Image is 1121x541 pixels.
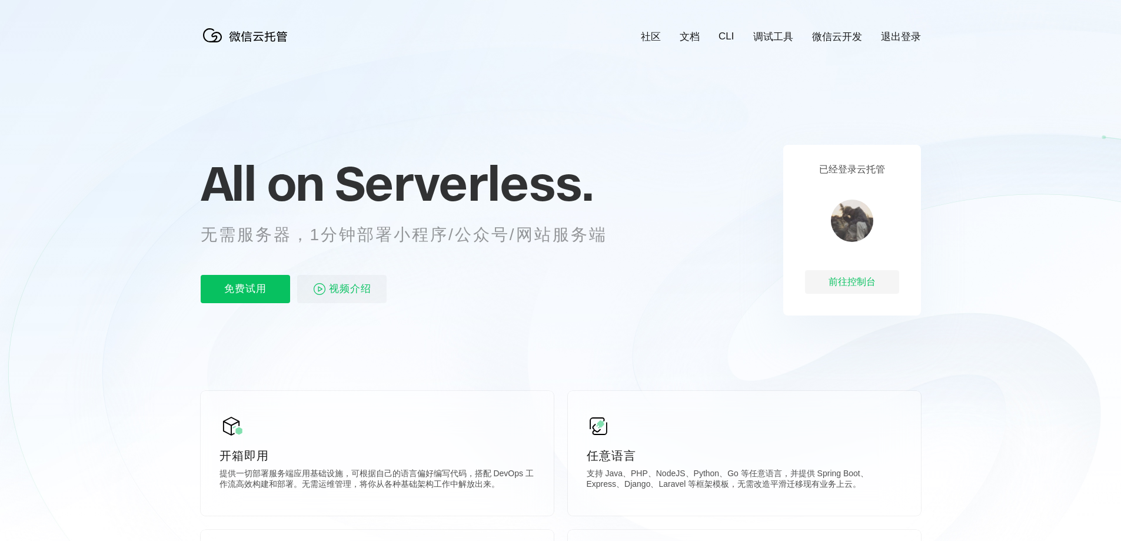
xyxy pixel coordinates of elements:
[312,282,327,296] img: video_play.svg
[718,31,734,42] a: CLI
[819,164,885,176] p: 已经登录云托管
[219,469,535,492] p: 提供一切部署服务端应用基础设施，可根据自己的语言偏好编写代码，搭配 DevOps 工作流高效构建和部署。无需运维管理，将你从各种基础架构工作中解放出来。
[812,30,862,44] a: 微信云开发
[587,469,902,492] p: 支持 Java、PHP、NodeJS、Python、Go 等任意语言，并提供 Spring Boot、Express、Django、Laravel 等框架模板，无需改造平滑迁移现有业务上云。
[201,154,324,213] span: All on
[680,30,700,44] a: 文档
[329,275,371,303] span: 视频介绍
[201,223,629,247] p: 无需服务器，1分钟部署小程序/公众号/网站服务端
[587,447,902,464] p: 任意语言
[805,270,899,294] div: 前往控制台
[201,39,295,49] a: 微信云托管
[219,447,535,464] p: 开箱即用
[201,275,290,303] p: 免费试用
[881,30,921,44] a: 退出登录
[335,154,593,213] span: Serverless.
[753,30,793,44] a: 调试工具
[641,30,661,44] a: 社区
[201,24,295,47] img: 微信云托管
